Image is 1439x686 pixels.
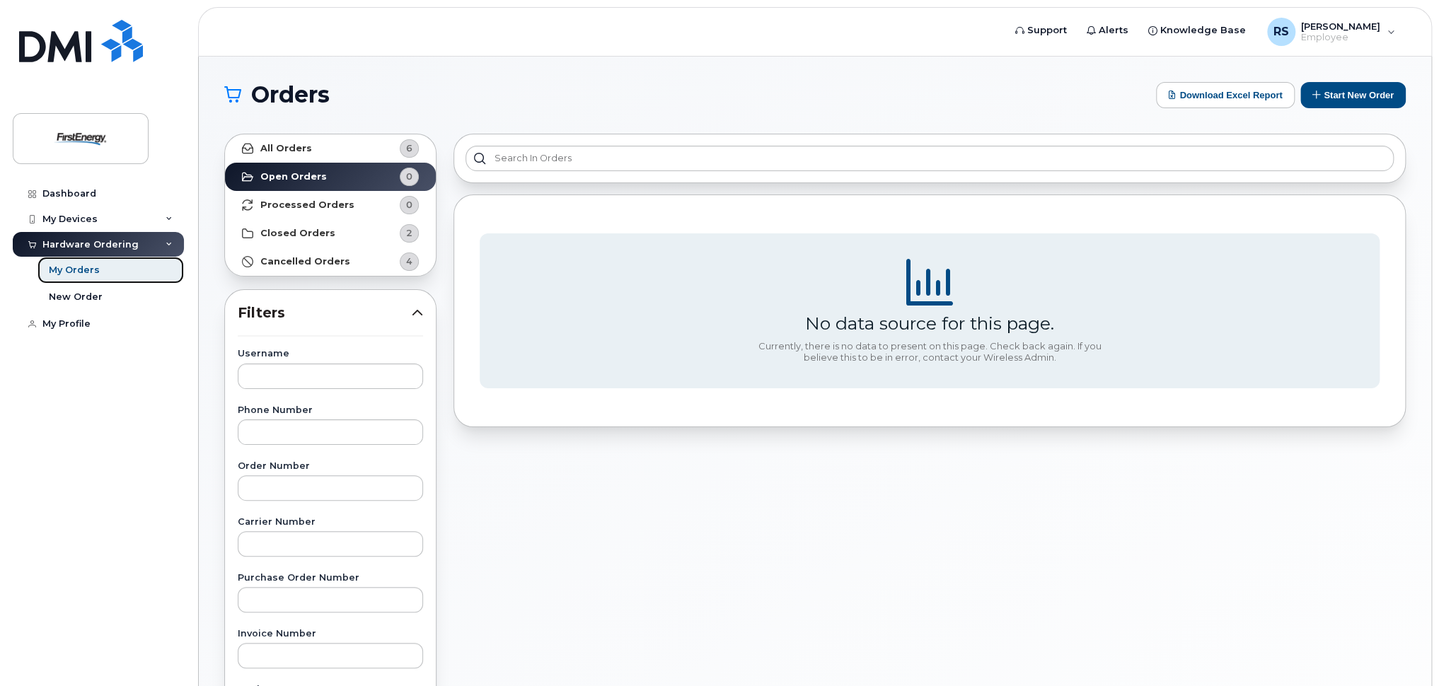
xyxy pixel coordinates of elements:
input: Search in orders [466,146,1394,171]
label: Phone Number [238,406,423,415]
strong: Open Orders [260,171,327,182]
a: All Orders6 [225,134,436,163]
strong: Cancelled Orders [260,256,350,267]
a: Closed Orders2 [225,219,436,248]
div: No data source for this page. [805,313,1054,334]
span: 6 [406,141,412,155]
span: 2 [406,226,412,240]
label: Order Number [238,462,423,471]
a: Processed Orders0 [225,191,436,219]
label: Invoice Number [238,629,423,639]
label: Purchase Order Number [238,574,423,583]
button: Download Excel Report [1156,82,1295,108]
strong: Processed Orders [260,199,354,211]
div: Currently, there is no data to present on this page. Check back again. If you believe this to be ... [753,341,1106,363]
span: Orders [251,84,330,105]
span: Filters [238,303,412,323]
label: Username [238,349,423,359]
label: Carrier Number [238,518,423,527]
span: 0 [406,170,412,183]
a: Cancelled Orders4 [225,248,436,276]
span: 4 [406,255,412,268]
iframe: Messenger Launcher [1377,624,1428,675]
strong: Closed Orders [260,228,335,239]
strong: All Orders [260,143,312,154]
a: Open Orders0 [225,163,436,191]
span: 0 [406,198,412,211]
button: Start New Order [1300,82,1406,108]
